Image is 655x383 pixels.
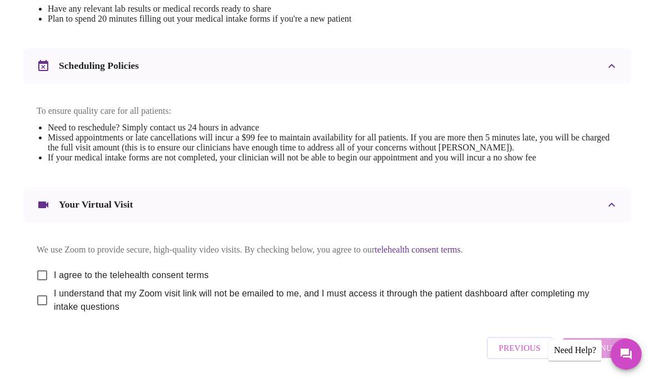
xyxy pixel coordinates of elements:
[59,60,139,72] h3: Scheduling Policies
[48,14,461,24] li: Plan to spend 20 minutes filling out your medical intake forms if you're a new patient
[375,245,461,254] a: telehealth consent terms
[48,4,461,14] li: Have any relevant lab results or medical records ready to share
[48,133,618,153] li: Missed appointments or late cancellations will incur a $99 fee to maintain availability for all p...
[54,287,609,314] span: I understand that my Zoom visit link will not be emailed to me, and I must access it through the ...
[59,199,133,210] h3: Your Virtual Visit
[23,187,632,223] div: Your Virtual Visit
[499,341,541,355] span: Previous
[37,245,618,255] p: We use Zoom to provide secure, high-quality video visits. By checking below, you agree to our .
[548,340,602,361] div: Need Help?
[54,269,209,282] span: I agree to the telehealth consent terms
[487,337,553,359] button: Previous
[611,339,642,370] button: Messages
[48,153,618,163] li: If your medical intake forms are not completed, your clinician will not be able to begin our appo...
[23,48,632,84] div: Scheduling Policies
[37,106,618,116] p: To ensure quality care for all patients:
[48,123,618,133] li: Need to reschedule? Simply contact us 24 hours in advance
